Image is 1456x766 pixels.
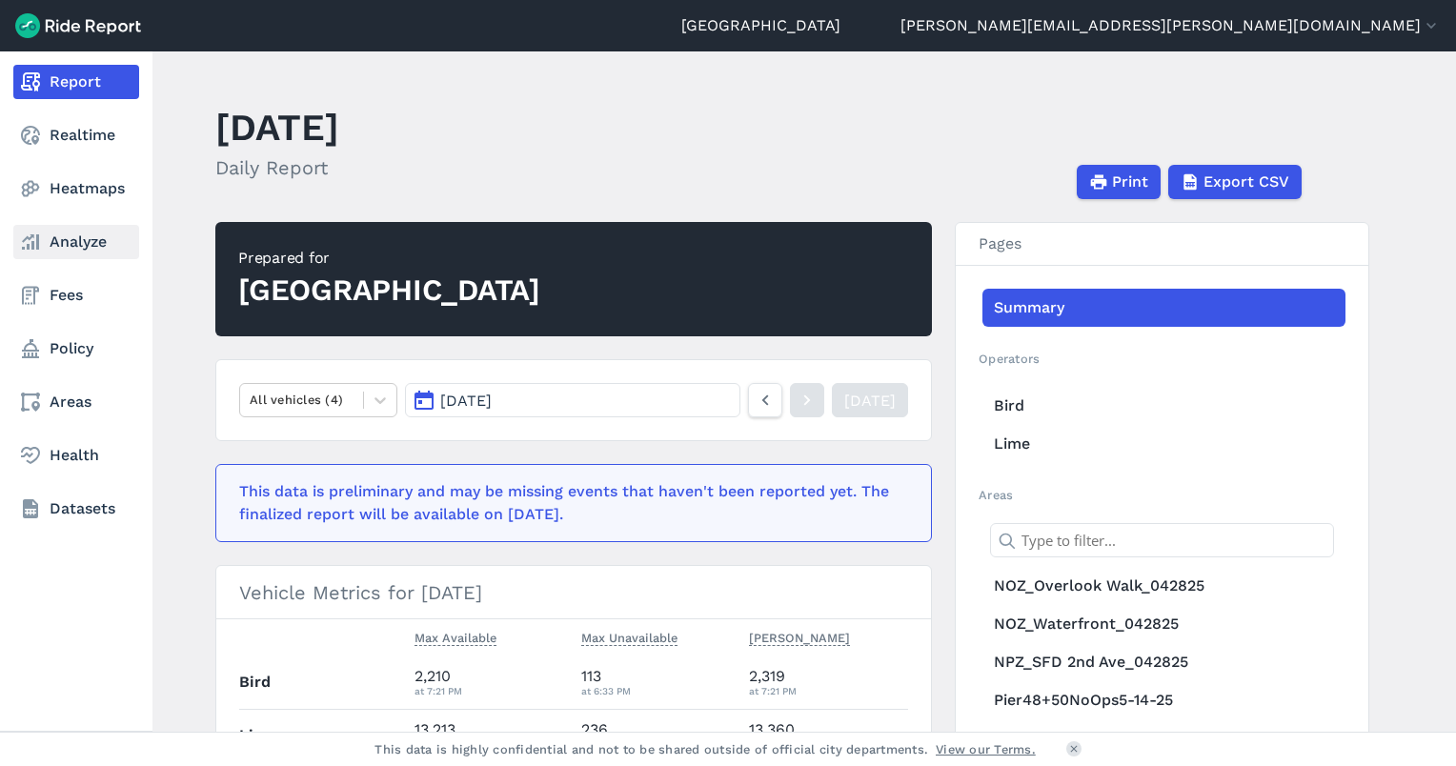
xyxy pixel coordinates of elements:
div: 2,319 [749,665,909,699]
h3: Vehicle Metrics for [DATE] [216,566,931,619]
span: [DATE] [440,392,492,410]
a: NOZ_Waterfront_042825 [982,605,1345,643]
h2: Operators [979,350,1345,368]
a: Health [13,438,139,473]
h2: Areas [979,486,1345,504]
th: Lime [239,709,407,761]
span: Print [1112,171,1148,193]
a: [DATE] [832,383,908,417]
input: Type to filter... [990,523,1334,557]
a: Pier48+50NoOps5-14-25 [982,681,1345,719]
a: Lime [982,425,1345,463]
div: 2,210 [415,665,567,699]
a: No Parking Updates ([DATE]) [982,719,1345,757]
div: This data is preliminary and may be missing events that haven't been reported yet. The finalized ... [239,480,897,526]
a: [GEOGRAPHIC_DATA] [681,14,840,37]
a: Report [13,65,139,99]
a: View our Terms. [936,740,1036,758]
a: Policy [13,332,139,366]
th: Bird [239,656,407,709]
a: Areas [13,385,139,419]
div: at 6:33 PM [581,682,734,699]
button: Print [1077,165,1161,199]
div: at 7:21 PM [415,682,567,699]
button: [DATE] [405,383,740,417]
a: Analyze [13,225,139,259]
div: Prepared for [238,247,540,270]
a: Fees [13,278,139,312]
span: Max Unavailable [581,627,677,646]
span: Max Available [415,627,496,646]
div: 13,360 [749,718,909,753]
h2: Daily Report [215,153,339,182]
div: [GEOGRAPHIC_DATA] [238,270,540,312]
h1: [DATE] [215,101,339,153]
a: Heatmaps [13,171,139,206]
a: Realtime [13,118,139,152]
div: 13,213 [415,718,567,753]
button: [PERSON_NAME][EMAIL_ADDRESS][PERSON_NAME][DOMAIN_NAME] [900,14,1441,37]
div: 113 [581,665,734,699]
a: Bird [982,387,1345,425]
a: Summary [982,289,1345,327]
a: NOZ_Overlook Walk_042825 [982,567,1345,605]
span: [PERSON_NAME] [749,627,850,646]
div: 236 [581,718,734,753]
a: NPZ_SFD 2nd Ave_042825 [982,643,1345,681]
a: Datasets [13,492,139,526]
span: Export CSV [1203,171,1289,193]
div: at 7:21 PM [749,682,909,699]
button: [PERSON_NAME] [749,627,850,650]
button: Export CSV [1168,165,1302,199]
img: Ride Report [15,13,141,38]
button: Max Available [415,627,496,650]
h3: Pages [956,223,1368,266]
button: Max Unavailable [581,627,677,650]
